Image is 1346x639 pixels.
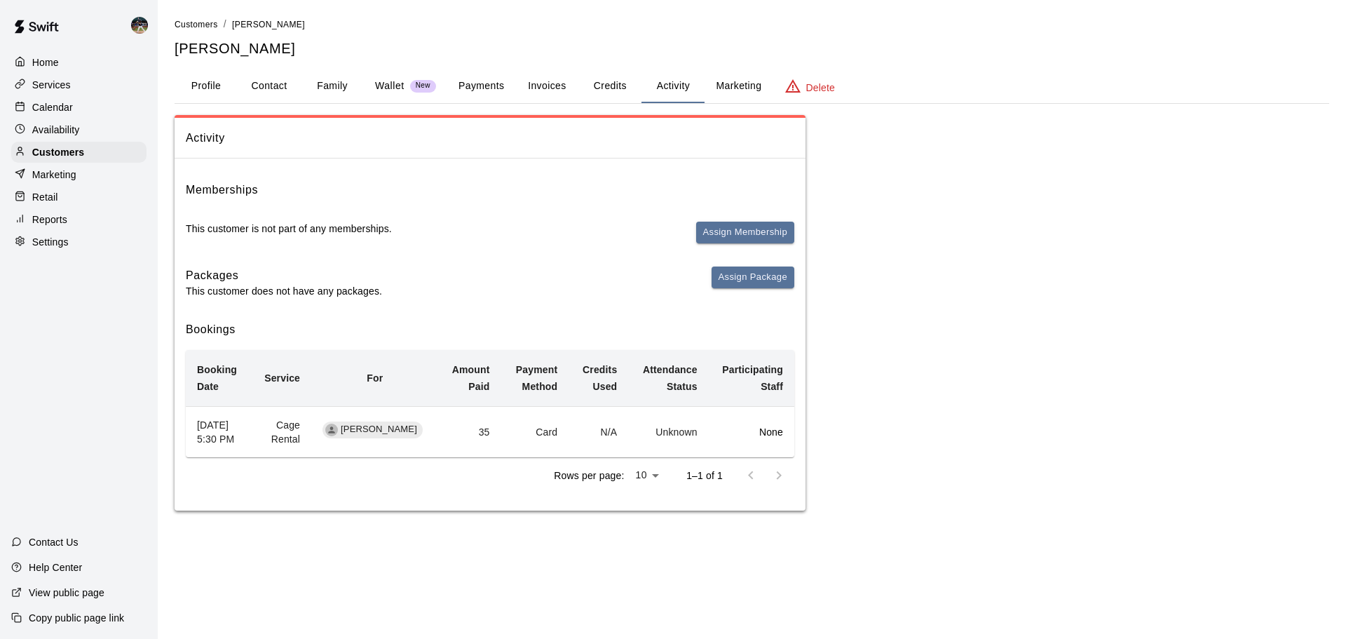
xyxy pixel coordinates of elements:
td: 35 [438,406,501,457]
button: Assign Membership [696,222,794,243]
p: Availability [32,123,80,137]
li: / [224,17,226,32]
th: [DATE] 5:30 PM [186,406,251,457]
a: Marketing [11,164,147,185]
b: Payment Method [516,364,557,392]
div: Heidi Ricketts [325,424,338,436]
p: Copy public page link [29,611,124,625]
button: Family [301,69,364,103]
p: 1–1 of 1 [686,469,723,483]
div: basic tabs example [175,69,1329,103]
div: Nolan Gilbert [128,11,158,39]
a: Retail [11,187,147,208]
b: Service [264,372,300,384]
a: Availability [11,119,147,140]
nav: breadcrumb [175,17,1329,32]
span: [PERSON_NAME] [232,20,305,29]
a: Services [11,74,147,95]
p: Home [32,55,59,69]
h6: Memberships [186,181,258,199]
b: Participating Staff [722,364,783,392]
button: Invoices [515,69,578,103]
button: Marketing [705,69,773,103]
p: Services [32,78,71,92]
h5: [PERSON_NAME] [175,39,1329,58]
a: Customers [175,18,218,29]
span: [PERSON_NAME] [335,423,423,436]
td: Cage Rental [251,406,311,457]
p: Customers [32,145,84,159]
p: This customer is not part of any memberships. [186,222,392,236]
button: Credits [578,69,641,103]
span: Customers [175,20,218,29]
p: Wallet [375,79,405,93]
p: Rows per page: [554,469,624,483]
h6: Bookings [186,321,794,339]
a: Calendar [11,97,147,118]
p: Settings [32,235,69,249]
b: Credits Used [583,364,617,392]
p: Calendar [32,100,73,114]
button: Contact [238,69,301,103]
img: Nolan Gilbert [131,17,148,34]
p: None [720,425,783,439]
b: For [367,372,383,384]
button: Activity [641,69,705,103]
b: Booking Date [197,364,237,392]
p: Help Center [29,560,82,574]
p: View public page [29,586,104,600]
p: Contact Us [29,535,79,549]
a: Customers [11,142,147,163]
td: Card [501,406,569,457]
h6: Packages [186,267,382,285]
td: N/A [569,406,628,457]
div: 10 [630,465,664,485]
table: simple table [186,350,794,457]
b: Attendance Status [643,364,698,392]
a: Settings [11,231,147,253]
p: Retail [32,190,58,204]
a: Home [11,52,147,73]
button: Assign Package [712,267,794,288]
p: Delete [806,81,835,95]
b: Amount Paid [452,364,490,392]
p: Marketing [32,168,76,182]
td: Unknown [628,406,708,457]
span: Activity [186,129,794,147]
button: Profile [175,69,238,103]
a: Reports [11,209,147,230]
span: New [410,81,436,90]
button: Payments [447,69,515,103]
p: This customer does not have any packages. [186,284,382,298]
p: Reports [32,213,67,227]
